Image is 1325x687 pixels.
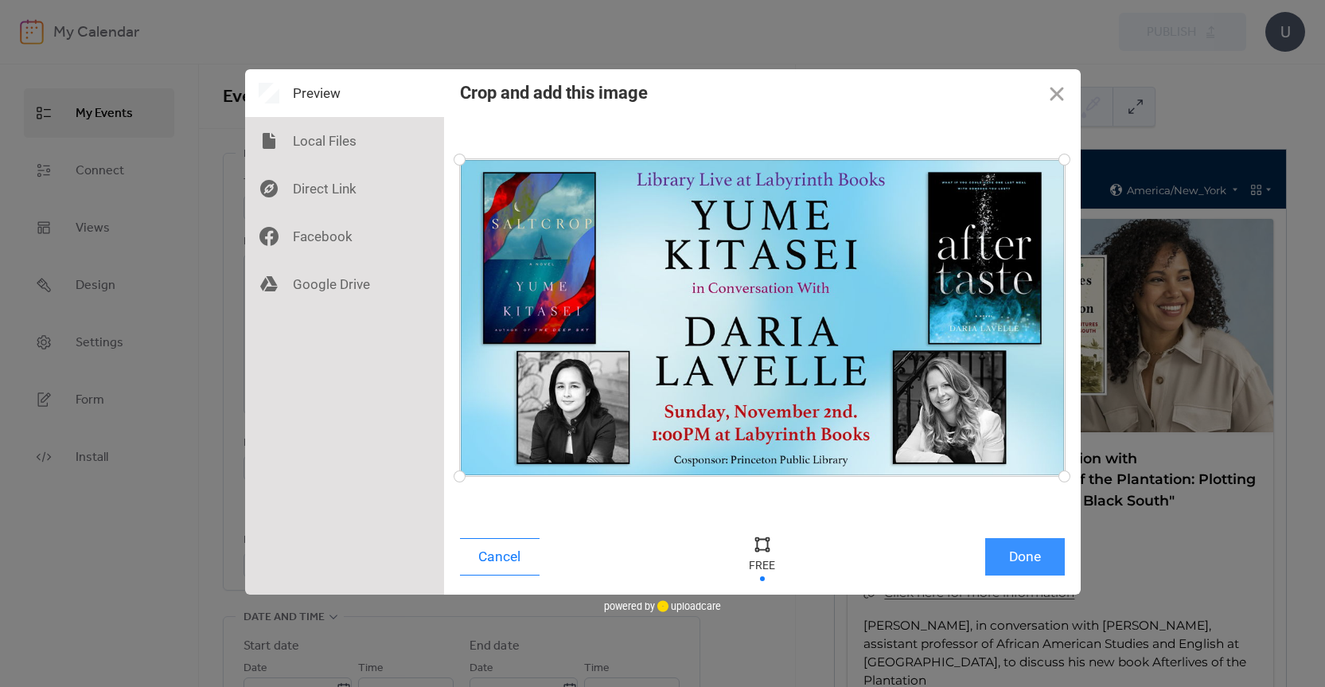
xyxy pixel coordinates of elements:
[1033,69,1081,117] button: Close
[245,165,444,213] div: Direct Link
[245,213,444,260] div: Facebook
[245,69,444,117] div: Preview
[245,260,444,308] div: Google Drive
[985,538,1065,576] button: Done
[460,83,648,103] div: Crop and add this image
[604,595,721,619] div: powered by
[245,117,444,165] div: Local Files
[655,600,721,612] a: uploadcare
[460,538,540,576] button: Cancel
